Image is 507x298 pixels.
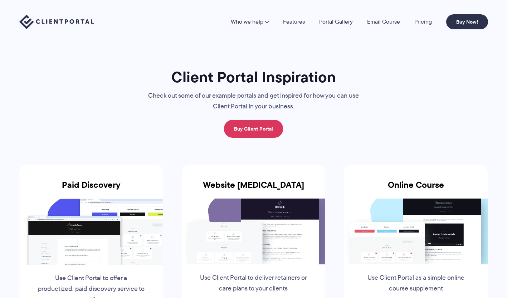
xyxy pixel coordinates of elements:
a: Features [283,19,305,25]
a: Buy Client Portal [224,120,283,138]
p: Check out some of our example portals and get inspired for how you can use Client Portal in your ... [134,91,374,112]
a: Buy Now! [446,14,488,29]
p: Use Client Portal to deliver retainers or care plans to your clients [199,273,308,294]
h3: Paid Discovery [19,180,163,199]
h1: Client Portal Inspiration [134,68,374,87]
a: Who we help [231,19,269,25]
p: Use Client Portal as a simple online course supplement [361,273,470,294]
h3: Online Course [344,180,488,199]
a: Email Course [367,19,400,25]
a: Portal Gallery [319,19,353,25]
a: Pricing [414,19,432,25]
h3: Website [MEDICAL_DATA] [182,180,326,199]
